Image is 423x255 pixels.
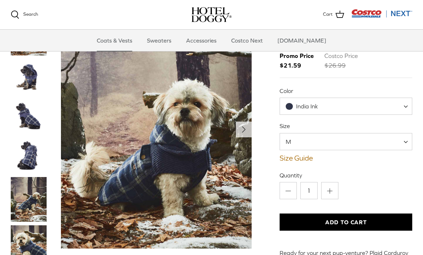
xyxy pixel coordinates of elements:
a: Thumbnail Link [11,98,47,134]
a: Thumbnail Link [11,59,47,95]
span: M [280,138,305,146]
a: Sweaters [141,30,178,51]
a: Costco Next [225,30,269,51]
a: Size Guide [280,154,412,162]
span: Cart [323,11,333,18]
a: Coats & Vests [90,30,139,51]
button: Add to Cart [280,214,412,231]
s: $26.99 [324,62,346,69]
a: Show Gallery [61,11,252,249]
div: Promo Price [280,51,314,61]
span: India Ink [280,103,332,110]
label: Color [280,87,412,95]
span: India Ink [280,98,412,115]
a: [DOMAIN_NAME] [271,30,333,51]
img: hoteldoggycom [191,7,232,22]
label: Size [280,122,412,130]
a: Thumbnail Link [11,138,47,173]
a: Thumbnail Link [11,177,47,222]
a: Cart [323,10,344,19]
span: M [280,133,412,150]
a: Accessories [180,30,223,51]
input: Quantity [300,182,318,199]
label: Quantity [280,171,412,179]
img: Costco Next [351,9,412,18]
button: Next [236,122,252,138]
a: hoteldoggy.com hoteldoggycom [191,7,232,22]
div: Costco Price [324,51,358,61]
span: $21.59 [280,51,321,70]
span: Search [23,11,38,17]
a: Visit Costco Next [351,14,412,19]
span: India Ink [296,103,318,109]
a: Search [11,10,38,19]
